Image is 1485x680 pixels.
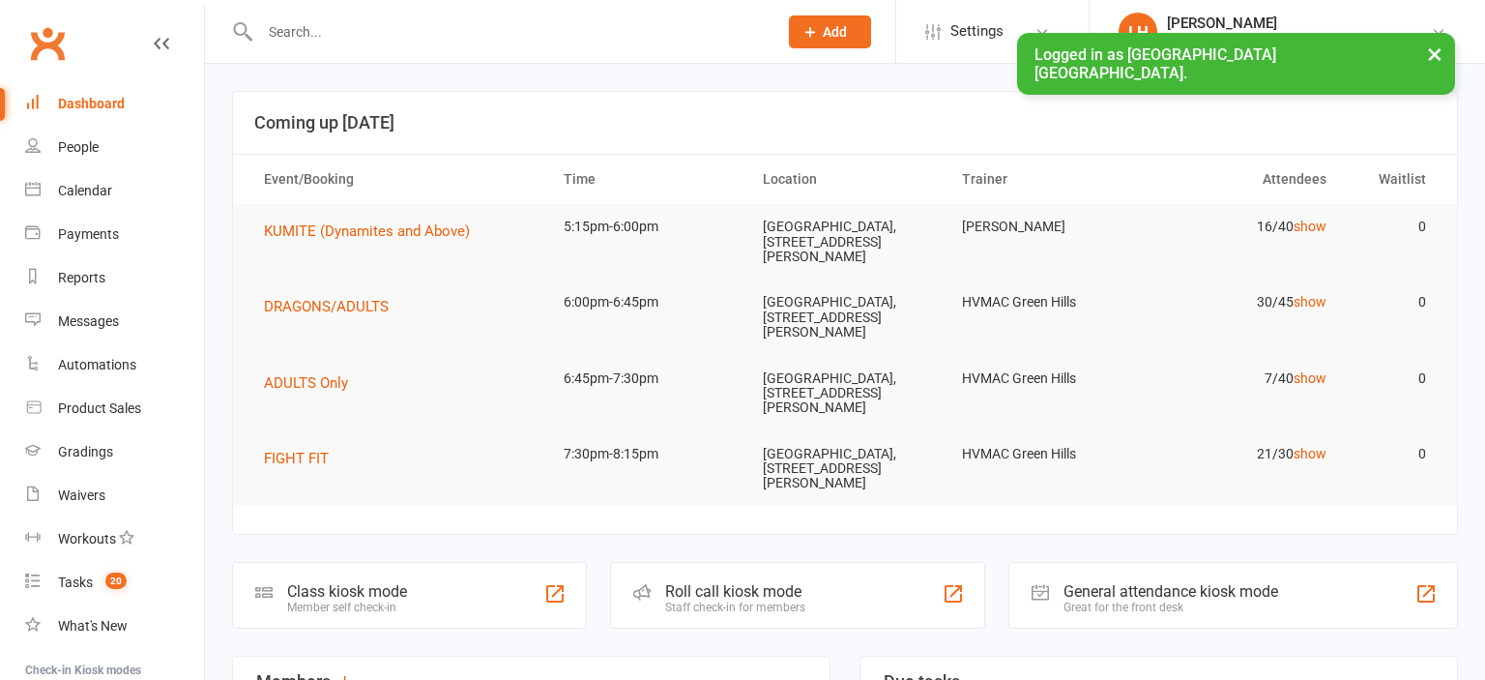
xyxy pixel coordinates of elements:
[745,280,945,355] td: [GEOGRAPHIC_DATA], [STREET_ADDRESS][PERSON_NAME]
[945,204,1144,250] td: [PERSON_NAME]
[546,155,745,204] th: Time
[264,374,348,392] span: ADULTS Only
[25,126,204,169] a: People
[58,96,125,111] div: Dashboard
[287,582,407,601] div: Class kiosk mode
[1144,280,1343,325] td: 30/45
[58,575,93,590] div: Tasks
[1417,33,1452,74] button: ×
[1119,13,1157,51] div: LH
[950,10,1004,53] span: Settings
[264,220,483,243] button: KUMITE (Dynamites and Above)
[254,113,1436,133] h3: Coming up [DATE]
[25,256,204,300] a: Reports
[1294,446,1326,461] a: show
[264,222,470,240] span: KUMITE (Dynamites and Above)
[58,400,141,416] div: Product Sales
[264,295,402,318] button: DRAGONS/ADULTS
[945,280,1144,325] td: HVMAC Green Hills
[1344,155,1443,204] th: Waitlist
[1344,431,1443,477] td: 0
[264,447,342,470] button: FIGHT FIT
[745,431,945,507] td: [GEOGRAPHIC_DATA], [STREET_ADDRESS][PERSON_NAME]
[25,561,204,605] a: Tasks 20
[58,488,105,503] div: Waivers
[264,298,389,315] span: DRAGONS/ADULTS
[264,450,329,467] span: FIGHT FIT
[1144,431,1343,477] td: 21/30
[1144,204,1343,250] td: 16/40
[25,343,204,387] a: Automations
[58,444,113,459] div: Gradings
[1063,601,1278,614] div: Great for the front desk
[745,204,945,280] td: [GEOGRAPHIC_DATA], [STREET_ADDRESS][PERSON_NAME]
[745,155,945,204] th: Location
[25,387,204,430] a: Product Sales
[58,139,99,155] div: People
[1034,45,1276,82] span: Logged in as [GEOGRAPHIC_DATA] [GEOGRAPHIC_DATA].
[25,605,204,648] a: What's New
[254,18,764,45] input: Search...
[1344,204,1443,250] td: 0
[1294,219,1326,234] a: show
[1344,356,1443,401] td: 0
[58,618,128,634] div: What's New
[58,313,119,329] div: Messages
[1294,370,1326,386] a: show
[1167,32,1431,49] div: [GEOGRAPHIC_DATA] [GEOGRAPHIC_DATA]
[58,531,116,547] div: Workouts
[105,573,127,589] span: 20
[546,204,745,250] td: 5:15pm-6:00pm
[25,82,204,126] a: Dashboard
[25,213,204,256] a: Payments
[1144,356,1343,401] td: 7/40
[25,430,204,474] a: Gradings
[25,169,204,213] a: Calendar
[25,300,204,343] a: Messages
[1063,582,1278,601] div: General attendance kiosk mode
[665,601,805,614] div: Staff check-in for members
[58,357,136,372] div: Automations
[264,371,362,395] button: ADULTS Only
[247,155,546,204] th: Event/Booking
[58,183,112,198] div: Calendar
[1144,155,1343,204] th: Attendees
[1167,15,1431,32] div: [PERSON_NAME]
[945,155,1144,204] th: Trainer
[546,356,745,401] td: 6:45pm-7:30pm
[25,474,204,517] a: Waivers
[58,226,119,242] div: Payments
[1294,294,1326,310] a: show
[546,431,745,477] td: 7:30pm-8:15pm
[1344,280,1443,325] td: 0
[789,15,871,48] button: Add
[287,601,407,614] div: Member self check-in
[665,582,805,601] div: Roll call kiosk mode
[823,24,847,40] span: Add
[945,356,1144,401] td: HVMAC Green Hills
[546,280,745,325] td: 6:00pm-6:45pm
[23,19,72,68] a: Clubworx
[25,517,204,561] a: Workouts
[58,270,105,285] div: Reports
[745,356,945,431] td: [GEOGRAPHIC_DATA], [STREET_ADDRESS][PERSON_NAME]
[945,431,1144,477] td: HVMAC Green Hills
